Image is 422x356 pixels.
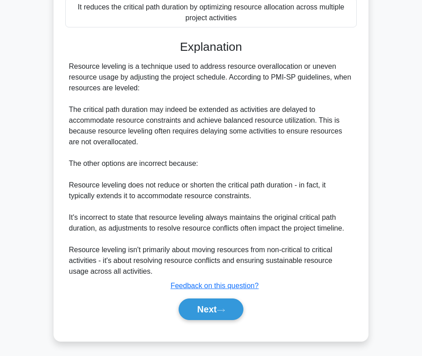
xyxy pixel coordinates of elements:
h3: Explanation [71,40,351,54]
a: Feedback on this question? [171,282,259,289]
button: Next [179,298,243,320]
div: Resource leveling is a technique used to address resource overallocation or uneven resource usage... [69,61,353,277]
